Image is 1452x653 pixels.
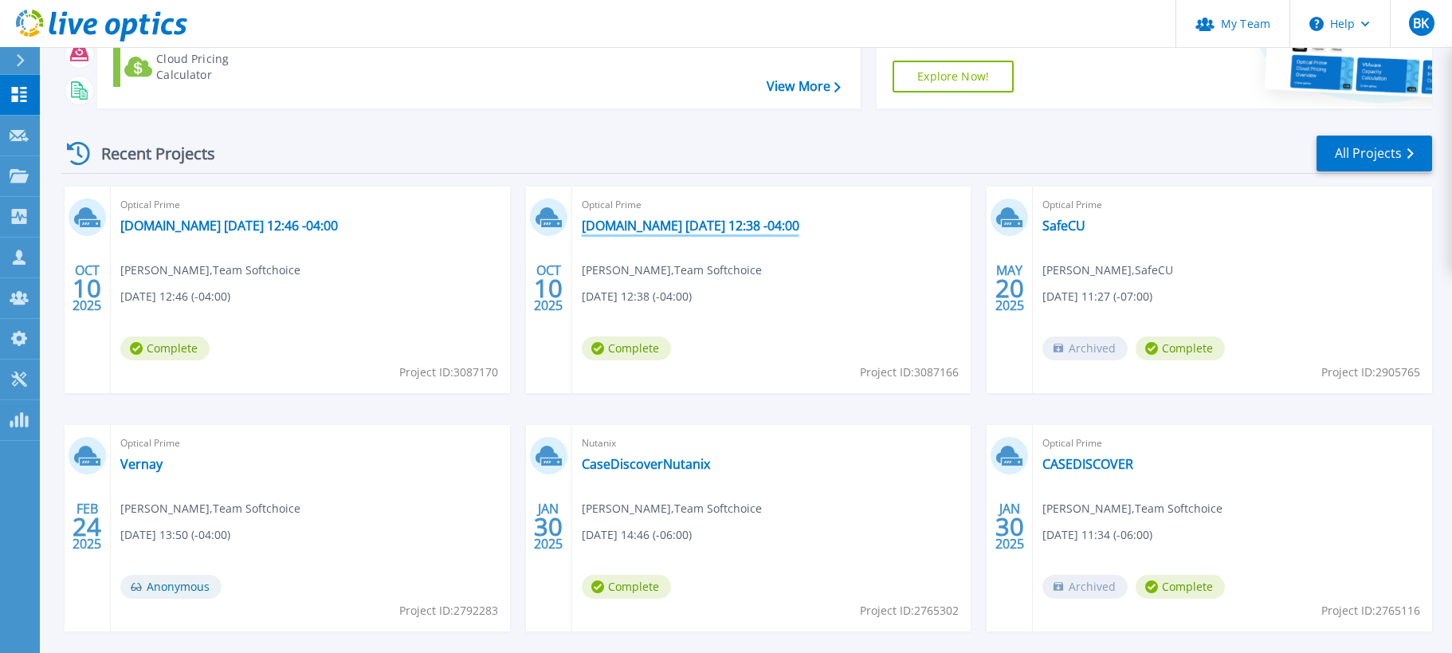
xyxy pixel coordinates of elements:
[582,336,671,360] span: Complete
[1321,602,1420,620] span: Project ID: 2765116
[1413,17,1429,30] span: BK
[72,498,102,556] div: FEB 2025
[1042,435,1423,452] span: Optical Prime
[1042,262,1173,279] span: [PERSON_NAME] , SafeCU
[113,47,291,87] a: Cloud Pricing Calculator
[534,520,563,533] span: 30
[1042,196,1423,214] span: Optical Prime
[860,602,959,620] span: Project ID: 2765302
[120,262,300,279] span: [PERSON_NAME] , Team Softchoice
[61,134,237,173] div: Recent Projects
[995,259,1025,317] div: MAY 2025
[156,51,284,83] div: Cloud Pricing Calculator
[533,259,563,317] div: OCT 2025
[1321,364,1420,381] span: Project ID: 2905765
[582,288,692,305] span: [DATE] 12:38 (-04:00)
[995,520,1024,533] span: 30
[995,281,1024,295] span: 20
[120,288,230,305] span: [DATE] 12:46 (-04:00)
[1042,526,1152,544] span: [DATE] 11:34 (-06:00)
[582,435,962,452] span: Nutanix
[582,526,692,544] span: [DATE] 14:46 (-06:00)
[120,500,300,517] span: [PERSON_NAME] , Team Softchoice
[995,498,1025,556] div: JAN 2025
[1042,218,1085,234] a: SafeCU
[1042,288,1152,305] span: [DATE] 11:27 (-07:00)
[893,61,1014,92] a: Explore Now!
[582,500,762,517] span: [PERSON_NAME] , Team Softchoice
[533,498,563,556] div: JAN 2025
[582,456,710,472] a: CaseDiscoverNutanix
[399,602,498,620] span: Project ID: 2792283
[120,218,338,234] a: [DOMAIN_NAME] [DATE] 12:46 -04:00
[120,575,222,599] span: Anonymous
[534,281,563,295] span: 10
[120,526,230,544] span: [DATE] 13:50 (-04:00)
[120,435,500,452] span: Optical Prime
[73,520,101,533] span: 24
[582,262,762,279] span: [PERSON_NAME] , Team Softchoice
[1042,456,1133,472] a: CASEDISCOVER
[1042,336,1128,360] span: Archived
[399,364,498,381] span: Project ID: 3087170
[860,364,959,381] span: Project ID: 3087166
[73,281,101,295] span: 10
[72,259,102,317] div: OCT 2025
[582,196,962,214] span: Optical Prime
[1042,500,1222,517] span: [PERSON_NAME] , Team Softchoice
[1317,136,1432,171] a: All Projects
[582,218,799,234] a: [DOMAIN_NAME] [DATE] 12:38 -04:00
[120,456,163,472] a: Vernay
[120,336,210,360] span: Complete
[767,79,841,94] a: View More
[120,196,500,214] span: Optical Prime
[1136,575,1225,599] span: Complete
[1136,336,1225,360] span: Complete
[1042,575,1128,599] span: Archived
[582,575,671,599] span: Complete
